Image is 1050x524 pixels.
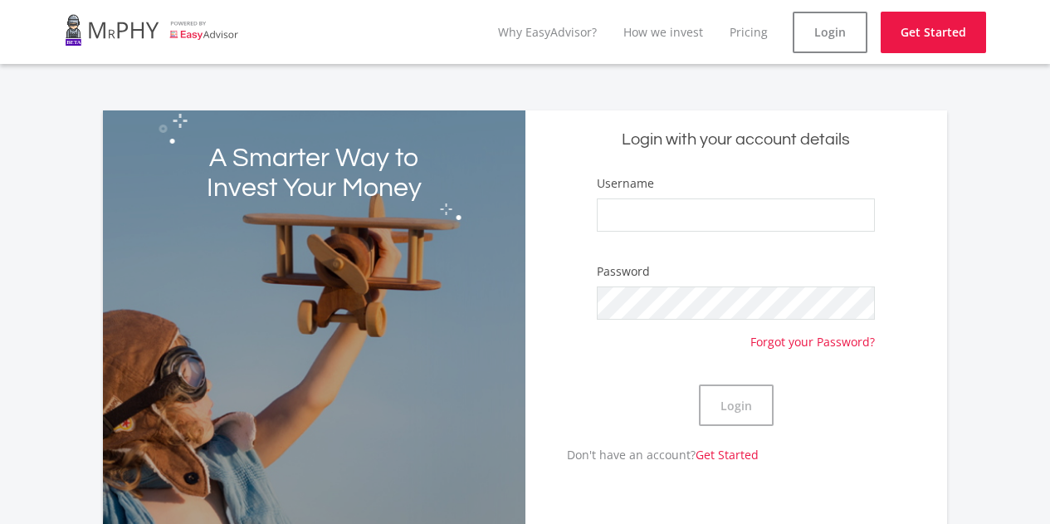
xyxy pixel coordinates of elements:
[881,12,986,53] a: Get Started
[699,384,774,426] button: Login
[750,320,875,350] a: Forgot your Password?
[730,24,768,40] a: Pricing
[498,24,597,40] a: Why EasyAdvisor?
[597,263,650,280] label: Password
[793,12,867,53] a: Login
[696,447,759,463] a: Get Started
[597,175,654,192] label: Username
[188,144,441,203] h2: A Smarter Way to Invest Your Money
[538,129,935,151] h5: Login with your account details
[623,24,703,40] a: How we invest
[525,446,759,463] p: Don't have an account?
